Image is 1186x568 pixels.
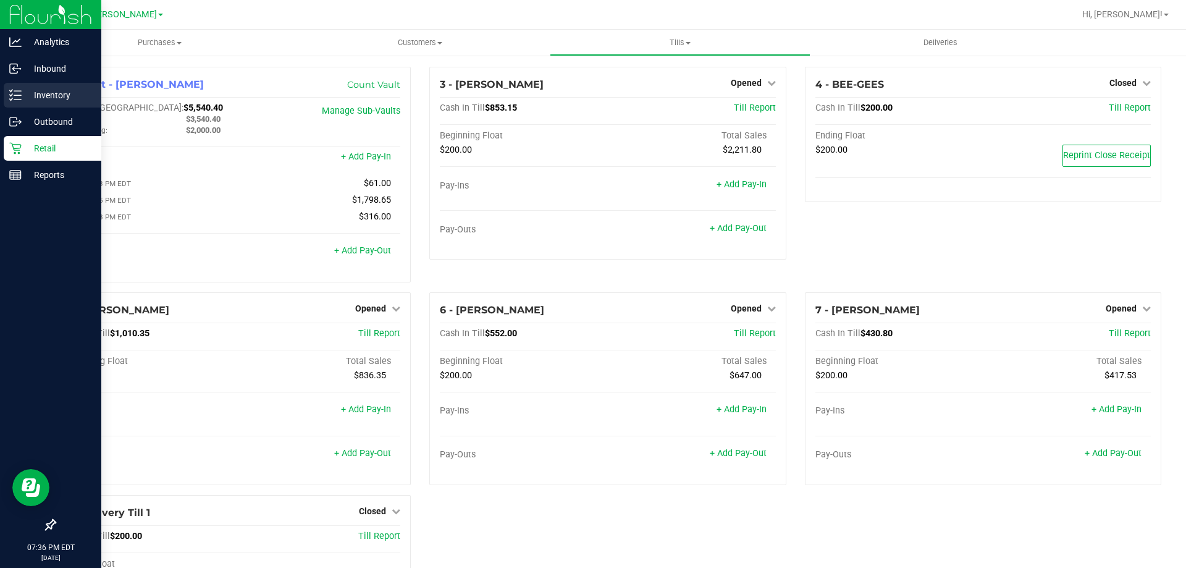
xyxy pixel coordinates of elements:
[717,179,767,190] a: + Add Pay-In
[710,223,767,234] a: + Add Pay-Out
[440,449,608,460] div: Pay-Outs
[9,89,22,101] inline-svg: Inventory
[6,542,96,553] p: 07:36 PM EDT
[723,145,762,155] span: $2,211.80
[440,405,608,417] div: Pay-Ins
[1104,370,1137,381] span: $417.53
[1062,145,1151,167] button: Reprint Close Receipt
[860,328,893,339] span: $430.80
[440,103,485,113] span: Cash In Till
[550,30,810,56] a: Tills
[9,62,22,75] inline-svg: Inbound
[65,449,233,460] div: Pay-Outs
[730,370,762,381] span: $647.00
[608,130,776,142] div: Total Sales
[65,247,233,258] div: Pay-Outs
[1082,9,1163,19] span: Hi, [PERSON_NAME]!
[322,106,400,116] a: Manage Sub-Vaults
[440,304,544,316] span: 6 - [PERSON_NAME]
[359,506,386,516] span: Closed
[440,356,608,367] div: Beginning Float
[341,151,391,162] a: + Add Pay-In
[983,356,1151,367] div: Total Sales
[65,153,233,164] div: Pay-Ins
[1091,404,1142,415] a: + Add Pay-In
[907,37,974,48] span: Deliveries
[358,328,400,339] a: Till Report
[233,356,401,367] div: Total Sales
[110,328,149,339] span: $1,010.35
[6,553,96,562] p: [DATE]
[22,61,96,76] p: Inbound
[815,449,983,460] div: Pay-Outs
[810,30,1070,56] a: Deliveries
[608,356,776,367] div: Total Sales
[815,78,884,90] span: 4 - BEE-GEES
[22,88,96,103] p: Inventory
[355,303,386,313] span: Opened
[485,103,517,113] span: $853.15
[440,328,485,339] span: Cash In Till
[186,125,221,135] span: $2,000.00
[815,304,920,316] span: 7 - [PERSON_NAME]
[290,37,549,48] span: Customers
[440,180,608,192] div: Pay-Ins
[815,356,983,367] div: Beginning Float
[815,370,847,381] span: $200.00
[1085,448,1142,459] a: + Add Pay-Out
[110,531,142,541] span: $200.00
[65,103,183,113] span: Cash In [GEOGRAPHIC_DATA]:
[22,114,96,129] p: Outbound
[550,37,809,48] span: Tills
[30,30,290,56] a: Purchases
[334,245,391,256] a: + Add Pay-Out
[440,370,472,381] span: $200.00
[65,507,150,519] span: 8 - Delivery Till 1
[358,531,400,541] a: Till Report
[815,405,983,417] div: Pay-Ins
[1063,150,1150,161] span: Reprint Close Receipt
[485,328,517,339] span: $552.00
[65,304,169,316] span: 5 - [PERSON_NAME]
[815,145,847,155] span: $200.00
[354,370,386,381] span: $836.35
[65,356,233,367] div: Beginning Float
[352,195,391,205] span: $1,798.65
[9,169,22,181] inline-svg: Reports
[440,145,472,155] span: $200.00
[440,224,608,235] div: Pay-Outs
[1109,78,1137,88] span: Closed
[815,130,983,142] div: Ending Float
[65,405,233,417] div: Pay-Ins
[65,78,204,90] span: 1 - Vault - [PERSON_NAME]
[1106,303,1137,313] span: Opened
[731,303,762,313] span: Opened
[9,36,22,48] inline-svg: Analytics
[341,404,391,415] a: + Add Pay-In
[734,328,776,339] a: Till Report
[1109,103,1151,113] a: Till Report
[186,114,221,124] span: $3,540.40
[1109,328,1151,339] a: Till Report
[30,37,290,48] span: Purchases
[710,448,767,459] a: + Add Pay-Out
[734,103,776,113] a: Till Report
[9,142,22,155] inline-svg: Retail
[183,103,223,113] span: $5,540.40
[731,78,762,88] span: Opened
[815,103,860,113] span: Cash In Till
[22,167,96,182] p: Reports
[717,404,767,415] a: + Add Pay-In
[815,328,860,339] span: Cash In Till
[860,103,893,113] span: $200.00
[22,35,96,49] p: Analytics
[22,141,96,156] p: Retail
[440,130,608,142] div: Beginning Float
[334,448,391,459] a: + Add Pay-Out
[89,9,157,20] span: [PERSON_NAME]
